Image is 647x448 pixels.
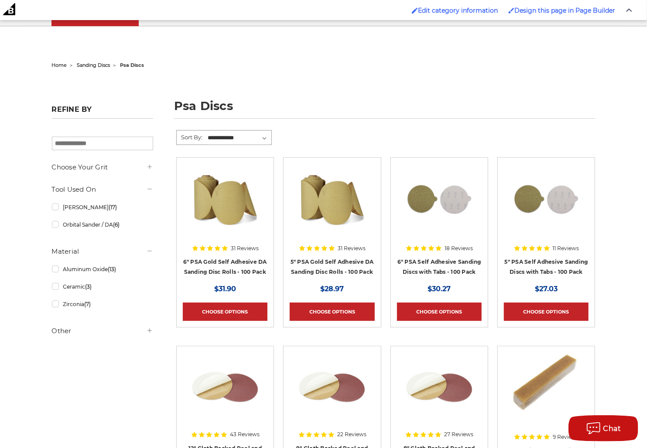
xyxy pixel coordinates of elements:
span: (7) [84,301,91,307]
a: 5" Sticky Backed Sanding Discs on a roll [290,164,374,248]
a: 12 inch Aluminum Oxide PSA Sanding Disc with Cloth Backing [183,352,267,437]
a: Choose Options [290,303,374,321]
a: 6 inch psa sanding disc [397,164,482,248]
span: Edit category information [418,7,498,14]
a: sanding discs [77,62,110,68]
h5: Tool Used On [52,184,153,195]
a: 5" PSA Self Adhesive Sanding Discs with Tabs - 100 Pack [505,258,588,275]
a: Aluminum Oxide [52,262,153,277]
select: Sort By: [207,131,272,145]
img: 5 inch PSA Disc [511,164,581,234]
img: Enabled brush for category edit [412,7,418,14]
a: Zirconia [52,296,153,312]
a: home [52,62,67,68]
span: Chat [603,424,621,433]
a: 5 inch PSA Disc [504,164,589,248]
a: Ceramic [52,279,153,294]
img: Enabled brush for page builder edit. [508,7,514,14]
a: 5" PSA Gold Self Adhesive DA Sanding Disc Rolls - 100 Pack [291,258,374,275]
h5: Refine by [52,105,153,119]
img: 5" Sticky Backed Sanding Discs on a roll [297,164,367,234]
a: Enabled brush for category edit Edit category information [407,2,502,19]
span: 9 Reviews [553,434,579,440]
a: 9 inch Aluminum Oxide PSA Sanding Disc with Cloth Backing [290,352,374,437]
span: 31 Reviews [231,246,259,251]
a: Choose Options [397,303,482,321]
span: 31 Reviews [338,246,366,251]
span: $30.27 [428,285,451,293]
span: (17) [109,204,117,210]
button: Chat [568,415,638,441]
span: 18 Reviews [445,246,473,251]
a: Orbital Sander / DA [52,217,153,232]
h5: Choose Your Grit [52,162,153,172]
span: $27.03 [535,285,558,293]
img: Sanding Belt and Disc Cleaning Stick [511,352,581,422]
img: 8 inch Aluminum Oxide PSA Sanding Disc with Cloth Backing [404,352,474,422]
span: 11 Reviews [553,246,579,251]
span: (6) [113,221,120,228]
span: Design this page in Page Builder [514,7,615,14]
a: Enabled brush for page builder edit. Design this page in Page Builder [504,2,620,19]
span: (13) [108,266,116,272]
a: 6" PSA Gold Self Adhesive DA Sanding Disc Rolls - 100 Pack [183,258,267,275]
img: 6 inch psa sanding disc [404,164,474,234]
img: 12 inch Aluminum Oxide PSA Sanding Disc with Cloth Backing [190,352,260,422]
img: Close Admin Bar [626,8,632,12]
h5: Material [52,246,153,257]
a: 6" DA Sanding Discs on a Roll [183,164,267,248]
a: Choose Options [183,303,267,321]
label: Sort By: [177,131,203,144]
span: psa discs [120,62,144,68]
img: 9 inch Aluminum Oxide PSA Sanding Disc with Cloth Backing [297,352,367,422]
a: Sanding Belt and Disc Cleaning Stick [504,352,589,437]
span: $28.97 [320,285,344,293]
img: 6" DA Sanding Discs on a Roll [190,164,260,234]
h1: psa discs [174,100,596,119]
span: $31.90 [214,285,236,293]
a: 6" PSA Self Adhesive Sanding Discs with Tabs - 100 Pack [397,258,481,275]
span: (3) [85,283,92,290]
a: Choose Options [504,303,589,321]
h5: Other [52,326,153,336]
a: 8 inch Aluminum Oxide PSA Sanding Disc with Cloth Backing [397,352,482,437]
a: [PERSON_NAME] [52,200,153,215]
